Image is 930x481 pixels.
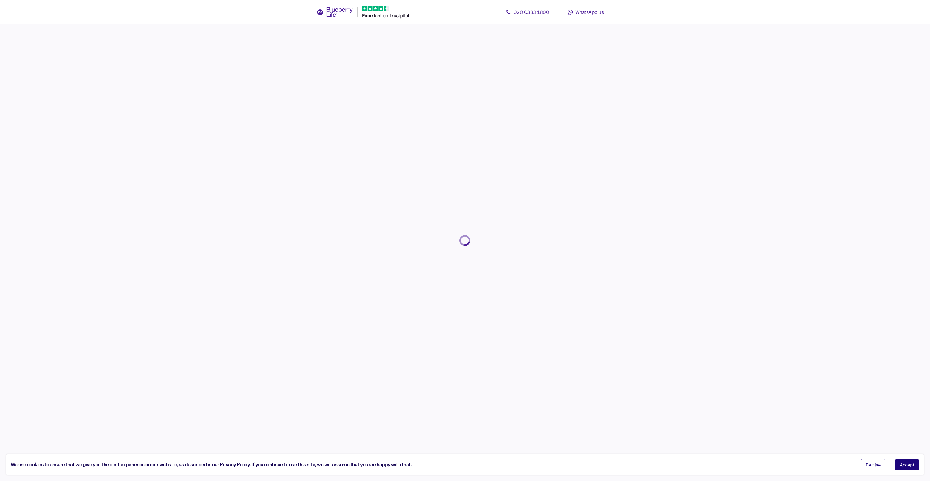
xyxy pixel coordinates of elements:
a: 020 0333 1800 [500,6,555,18]
span: 020 0333 1800 [514,9,549,15]
span: on Trustpilot [383,12,410,19]
button: Accept cookies [895,459,919,470]
span: Accept [900,462,914,467]
div: We use cookies to ensure that we give you the best experience on our website, as described in our... [11,461,851,469]
span: Decline [866,462,881,467]
button: Decline cookies [861,459,886,470]
span: Excellent ️ [362,13,383,19]
span: WhatsApp us [575,9,604,15]
a: WhatsApp us [558,6,613,18]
